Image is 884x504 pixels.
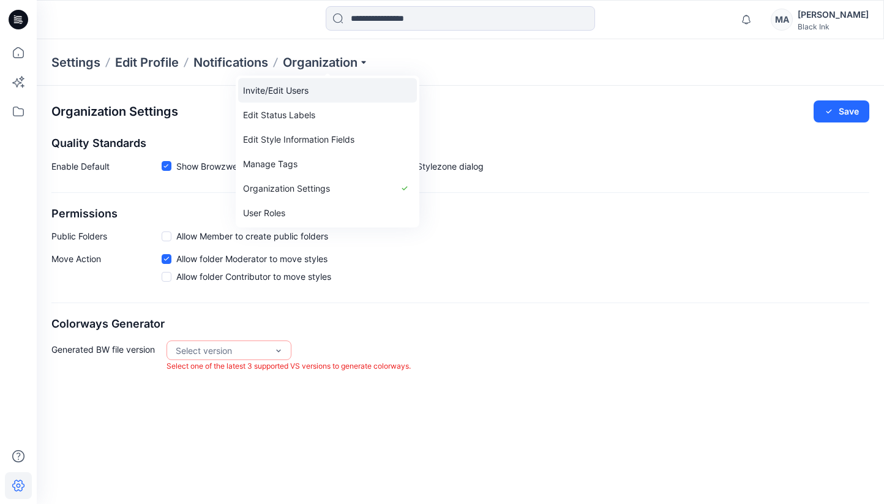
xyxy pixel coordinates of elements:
span: Allow folder Moderator to move styles [176,252,328,265]
span: Allow Member to create public folders [176,230,328,243]
a: Edit Style Information Fields [238,127,417,152]
p: Select one of the latest 3 supported VS versions to generate colorways. [167,360,411,373]
p: Move Action [51,252,162,288]
p: Generated BW file version [51,340,162,373]
button: Save [814,100,869,122]
div: MA [771,9,793,31]
a: User Roles [238,201,417,225]
a: Invite/Edit Users [238,78,417,103]
p: Public Folders [51,230,162,243]
h2: Colorways Generator [51,318,869,331]
div: Black Ink [798,22,869,31]
div: Select version [176,344,268,357]
h2: Permissions [51,208,869,220]
span: Allow folder Contributor to move styles [176,270,331,283]
a: Organization Settings [238,176,417,201]
a: Notifications [193,54,268,71]
a: Edit Status Labels [238,103,417,127]
a: Manage Tags [238,152,417,176]
div: [PERSON_NAME] [798,7,869,22]
h2: Quality Standards [51,137,869,150]
p: Settings [51,54,100,71]
h2: Organization Settings [51,105,178,119]
a: Edit Profile [115,54,179,71]
span: Show Browzwear’s default quality standards in the Share to Stylezone dialog [176,160,484,173]
p: Enable Default [51,160,162,178]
